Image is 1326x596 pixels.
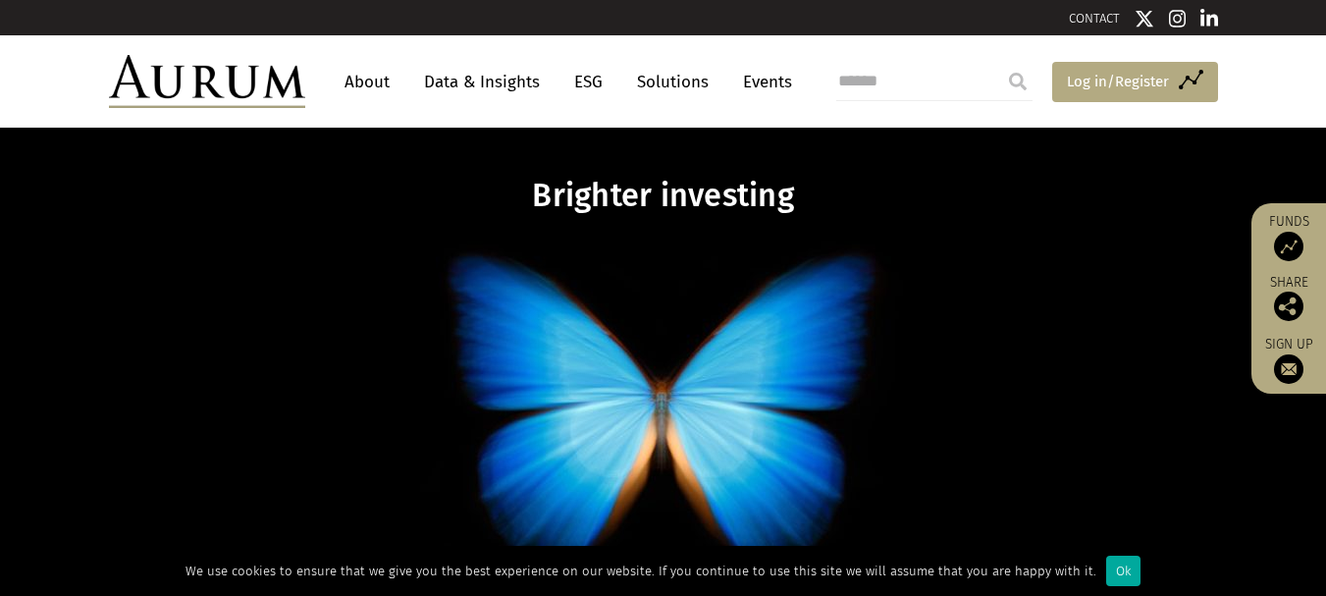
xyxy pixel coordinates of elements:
[733,64,792,100] a: Events
[1261,213,1316,261] a: Funds
[1274,232,1303,261] img: Access Funds
[1169,9,1187,28] img: Instagram icon
[1261,336,1316,384] a: Sign up
[1067,70,1169,93] span: Log in/Register
[1135,9,1154,28] img: Twitter icon
[1274,292,1303,321] img: Share this post
[998,62,1037,101] input: Submit
[335,64,399,100] a: About
[564,64,612,100] a: ESG
[414,64,550,100] a: Data & Insights
[1261,276,1316,321] div: Share
[109,55,305,108] img: Aurum
[1274,354,1303,384] img: Sign up to our newsletter
[1200,9,1218,28] img: Linkedin icon
[1069,11,1120,26] a: CONTACT
[627,64,718,100] a: Solutions
[1052,62,1218,103] a: Log in/Register
[1106,556,1140,586] div: Ok
[285,177,1042,215] h1: Brighter investing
